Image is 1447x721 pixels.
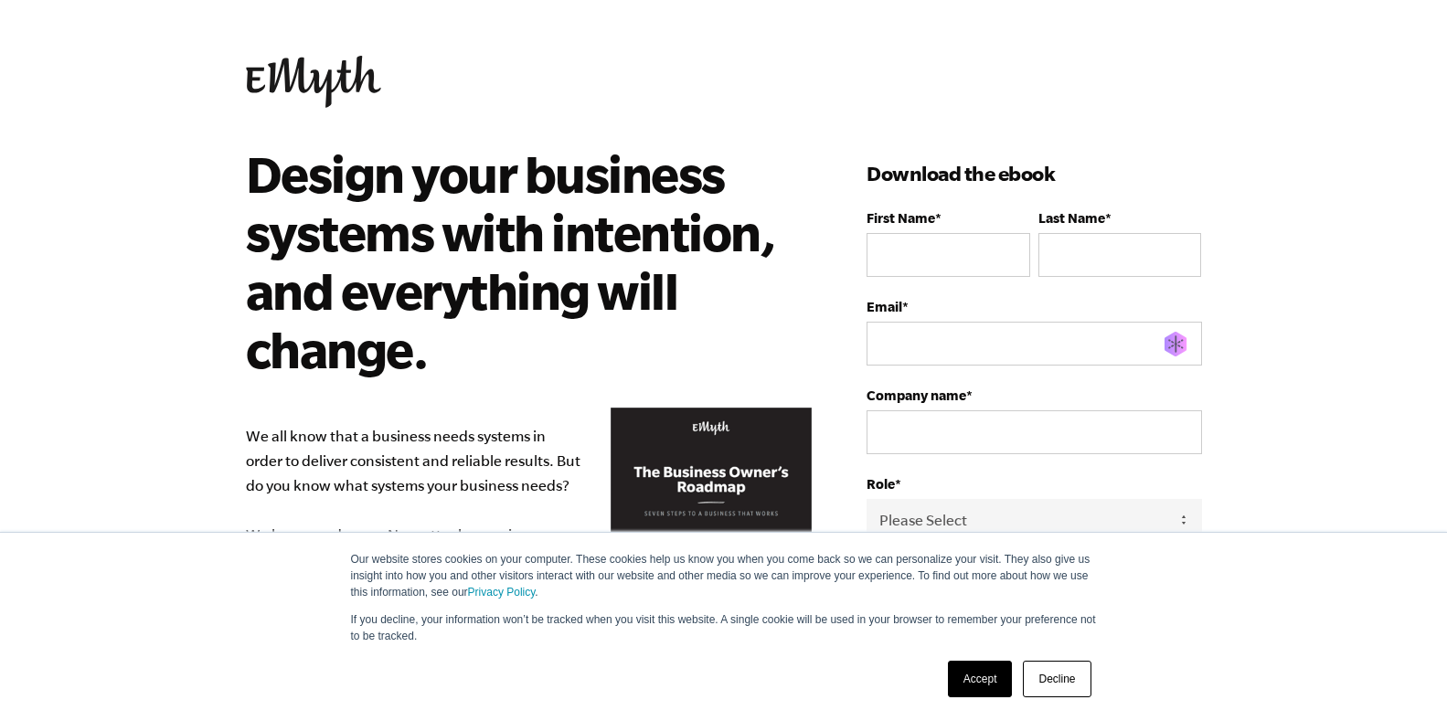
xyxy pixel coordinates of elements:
span: Company name [867,387,966,403]
a: Accept [948,661,1013,697]
span: Role [867,476,895,492]
img: Business Owners Roadmap Cover [611,408,812,668]
img: EMyth [246,56,381,108]
a: Privacy Policy [468,586,536,599]
span: Email [867,299,902,314]
p: If you decline, your information won’t be tracked when you visit this website. A single cookie wi... [351,611,1097,644]
a: Decline [1023,661,1091,697]
span: First Name [867,210,935,226]
h3: Download the ebook [867,159,1201,188]
span: Last Name [1038,210,1105,226]
h2: Design your business systems with intention, and everything will change. [246,144,786,378]
p: Our website stores cookies on your computer. These cookies help us know you when you come back so... [351,551,1097,600]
